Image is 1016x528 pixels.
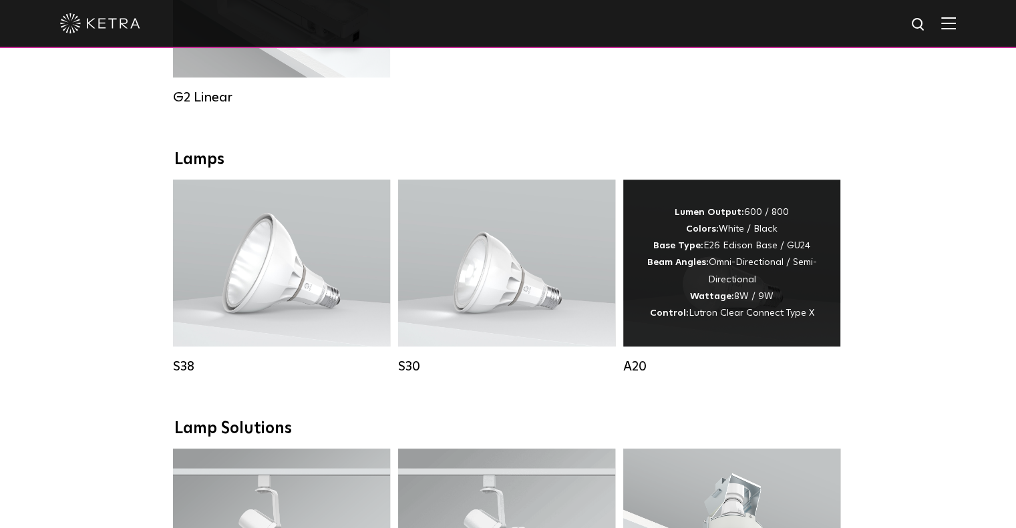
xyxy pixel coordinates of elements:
[60,13,140,33] img: ketra-logo-2019-white
[690,292,734,301] strong: Wattage:
[398,358,615,374] div: S30
[675,208,744,217] strong: Lumen Output:
[689,308,814,318] span: Lutron Clear Connect Type X
[910,17,927,33] img: search icon
[623,358,840,374] div: A20
[643,204,820,322] div: 600 / 800 White / Black E26 Edison Base / GU24 Omni-Directional / Semi-Directional 8W / 9W
[623,180,840,374] a: A20 Lumen Output:600 / 800Colors:White / BlackBase Type:E26 Edison Base / GU24Beam Angles:Omni-Di...
[647,258,709,267] strong: Beam Angles:
[174,419,842,439] div: Lamp Solutions
[173,358,390,374] div: S38
[173,89,390,105] div: G2 Linear
[653,241,703,250] strong: Base Type:
[941,17,956,29] img: Hamburger%20Nav.svg
[173,180,390,374] a: S38 Lumen Output:1100Colors:White / BlackBase Type:E26 Edison Base / GU24Beam Angles:10° / 25° / ...
[686,224,719,234] strong: Colors:
[398,180,615,374] a: S30 Lumen Output:1100Colors:White / BlackBase Type:E26 Edison Base / GU24Beam Angles:15° / 25° / ...
[174,150,842,170] div: Lamps
[650,308,689,318] strong: Control:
